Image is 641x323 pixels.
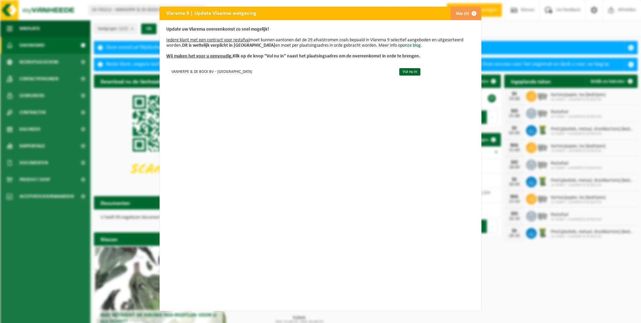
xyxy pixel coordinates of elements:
[399,68,420,76] a: Vul nu in
[166,66,394,77] td: VANHERPE & DE BOCK BV - [GEOGRAPHIC_DATA]
[182,43,275,48] b: Dit is wettelijk verplicht in [GEOGRAPHIC_DATA]
[166,54,420,59] b: Klik op de knop "Vul nu in" naast het plaatsingsadres om de overeenkomst in orde te brengen.
[166,27,269,32] b: Update uw Vlarema overeenkomst zo snel mogelijk!
[166,54,233,59] u: Wij maken het voor u eenvoudig.
[166,38,250,43] u: Iedere klant met een contract voor restafval
[450,7,481,20] button: Skip (0)
[403,43,422,48] a: onze blog.
[166,27,475,59] p: moet kunnen aantonen dat de 29 afvalstromen zoals bepaald in Vlarema 9 selectief aangeboden en ui...
[160,7,263,19] h2: Vlarema 9 | Update Vlaamse wetgeving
